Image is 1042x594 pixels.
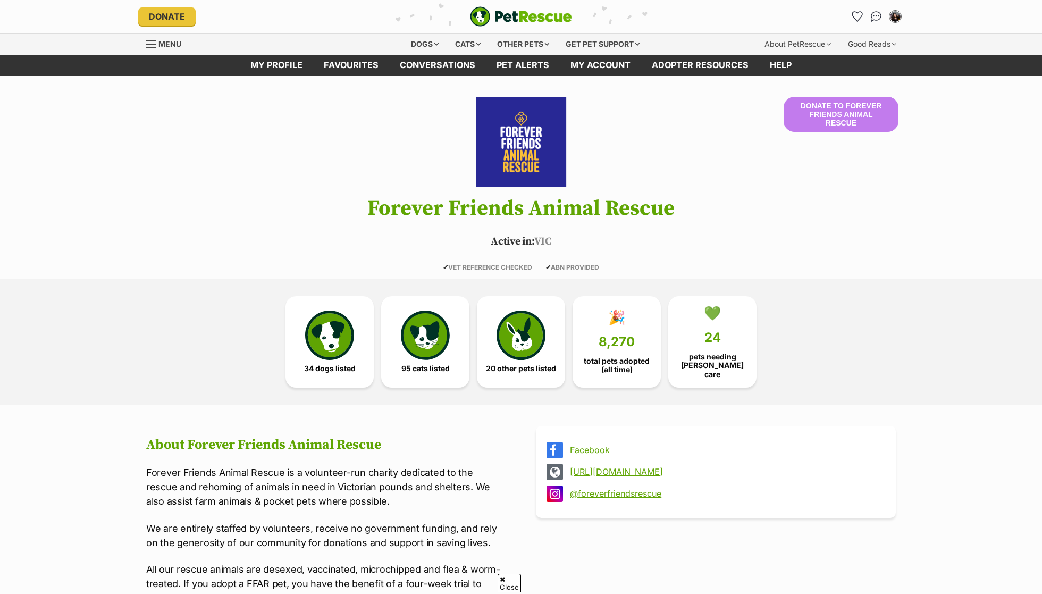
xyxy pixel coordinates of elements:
[757,34,838,55] div: About PetRescue
[313,55,389,76] a: Favourites
[890,11,901,22] img: Duong Do (Freya) profile pic
[887,8,904,25] button: My account
[158,39,181,48] span: Menu
[146,34,189,53] a: Menu
[460,97,582,187] img: Forever Friends Animal Rescue
[146,437,506,453] h2: About Forever Friends Animal Rescue
[381,296,469,388] a: 95 cats listed
[759,55,802,76] a: Help
[130,197,912,220] h1: Forever Friends Animal Rescue
[704,330,721,345] span: 24
[497,311,545,359] img: bunny-icon-b786713a4a21a2fe6d13e954f4cb29d131f1b31f8a74b52ca2c6d2999bc34bbe.svg
[871,11,882,22] img: chat-41dd97257d64d25036548639549fe6c8038ab92f7586957e7f3b1b290dea8141.svg
[570,489,881,498] a: @foreverfriendsrescue
[608,309,625,325] div: 🎉
[848,8,865,25] a: Favourites
[677,353,747,378] span: pets needing [PERSON_NAME] care
[784,97,898,132] button: Donate to Forever Friends Animal Rescue
[641,55,759,76] a: Adopter resources
[448,34,488,55] div: Cats
[389,55,486,76] a: conversations
[404,34,446,55] div: Dogs
[285,296,374,388] a: 34 dogs listed
[498,574,521,592] span: Close
[704,305,721,321] div: 💚
[305,311,354,359] img: petrescue-icon-eee76f85a60ef55c4a1927667547b313a7c0e82042636edf73dce9c88f694885.svg
[401,364,450,373] span: 95 cats listed
[470,6,572,27] a: PetRescue
[146,465,506,508] p: Forever Friends Animal Rescue is a volunteer-run charity dedicated to the rescue and rehoming of ...
[491,235,534,248] span: Active in:
[130,234,912,250] p: VIC
[868,8,885,25] a: Conversations
[401,311,450,359] img: cat-icon-068c71abf8fe30c970a85cd354bc8e23425d12f6e8612795f06af48be43a487a.svg
[486,364,556,373] span: 20 other pets listed
[490,34,557,55] div: Other pets
[841,34,904,55] div: Good Reads
[146,521,506,550] p: We are entirely staffed by volunteers, receive no government funding, and rely on the generosity ...
[443,263,448,271] icon: ✔
[599,334,635,349] span: 8,270
[570,467,881,476] a: [URL][DOMAIN_NAME]
[138,7,196,26] a: Donate
[558,34,647,55] div: Get pet support
[545,263,599,271] span: ABN PROVIDED
[560,55,641,76] a: My account
[582,357,652,374] span: total pets adopted (all time)
[240,55,313,76] a: My profile
[486,55,560,76] a: Pet alerts
[573,296,661,388] a: 🎉 8,270 total pets adopted (all time)
[848,8,904,25] ul: Account quick links
[570,445,881,455] a: Facebook
[304,364,356,373] span: 34 dogs listed
[470,6,572,27] img: logo-e224e6f780fb5917bec1dbf3a21bbac754714ae5b6737aabdf751b685950b380.svg
[443,263,532,271] span: VET REFERENCE CHECKED
[545,263,551,271] icon: ✔
[477,296,565,388] a: 20 other pets listed
[668,296,757,388] a: 💚 24 pets needing [PERSON_NAME] care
